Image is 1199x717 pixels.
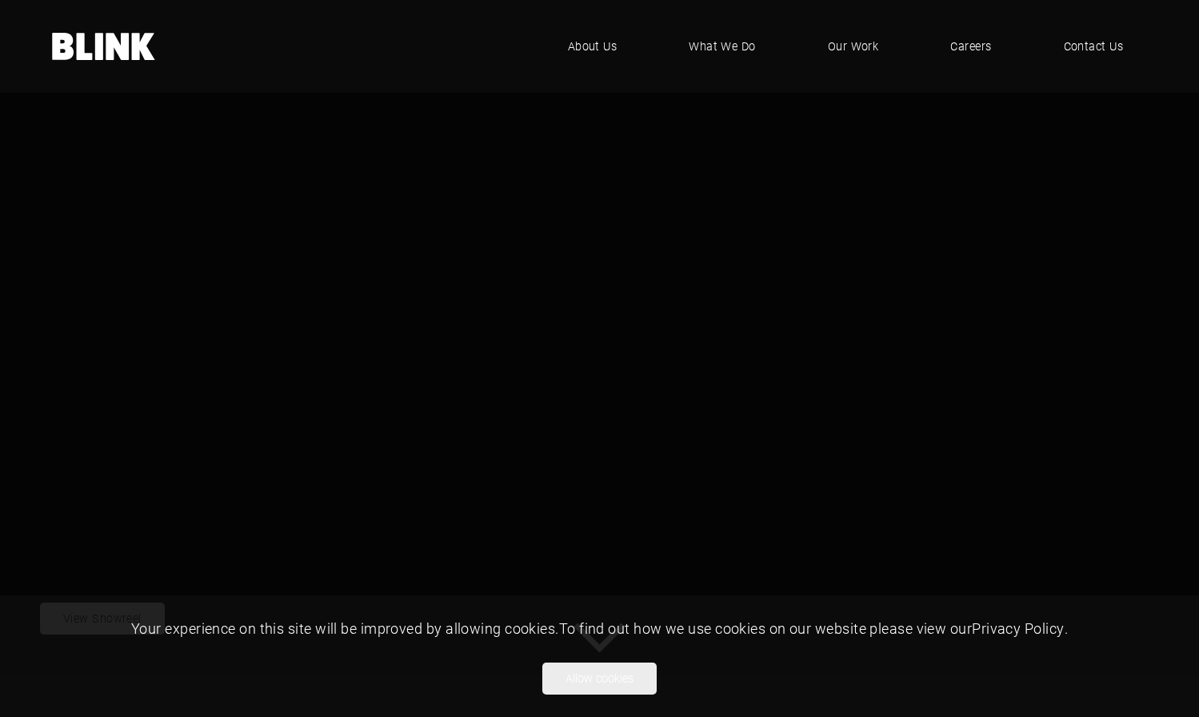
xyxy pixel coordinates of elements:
span: Your experience on this site will be improved by allowing cookies. To find out how we use cookies... [131,619,1068,638]
span: Careers [950,38,991,55]
a: Privacy Policy [972,619,1064,638]
a: Contact Us [1040,22,1148,70]
span: What We Do [689,38,756,55]
span: Contact Us [1064,38,1124,55]
a: Careers [926,22,1015,70]
a: What We Do [665,22,780,70]
a: Home [52,33,156,60]
button: Allow cookies [542,663,657,695]
a: Our Work [804,22,903,70]
span: Our Work [828,38,879,55]
a: About Us [544,22,641,70]
span: About Us [568,38,617,55]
